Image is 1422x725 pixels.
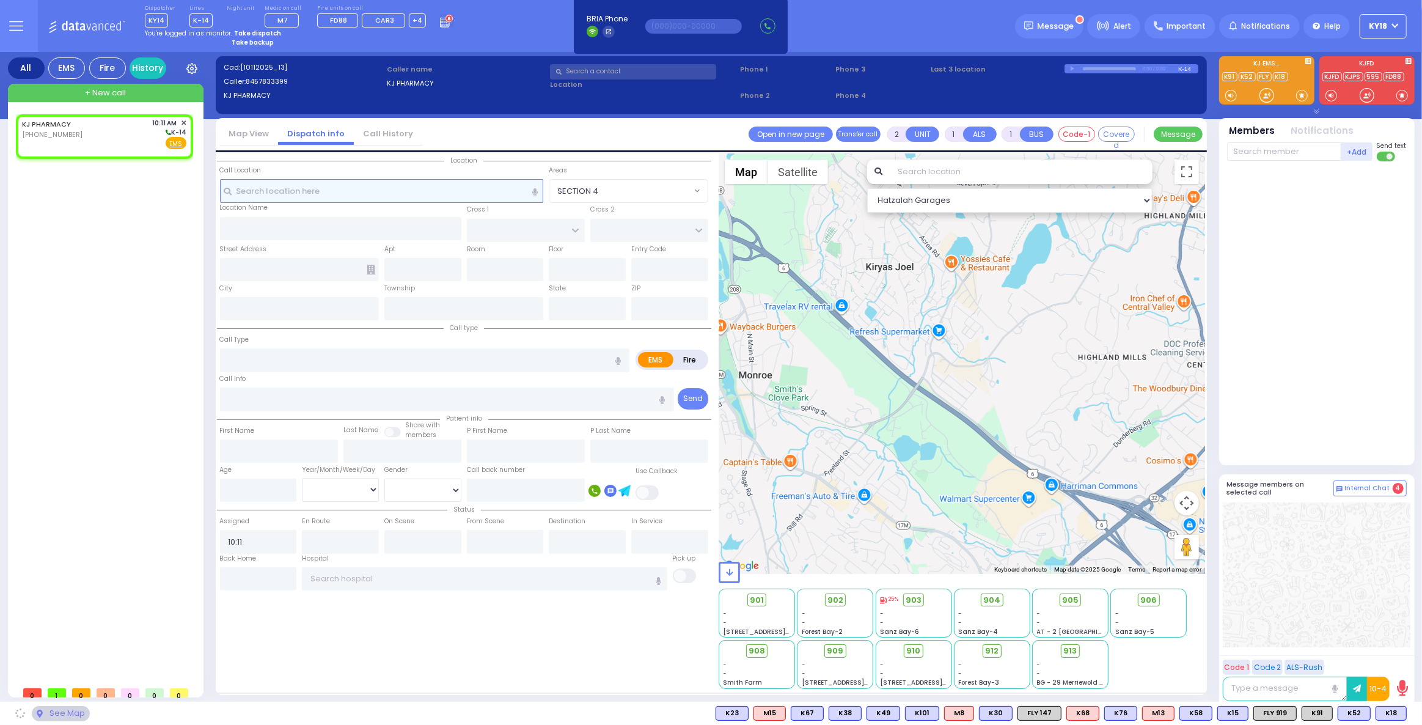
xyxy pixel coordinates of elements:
button: Message [1154,127,1203,142]
span: - [724,609,727,618]
div: BLS [791,706,824,721]
a: Dispatch info [278,128,354,139]
span: Sanz Bay-4 [958,627,998,636]
button: 10-4 [1367,677,1390,701]
div: K52 [1338,706,1371,721]
span: - [1115,618,1119,627]
span: AT - 2 [GEOGRAPHIC_DATA] [1037,627,1127,636]
span: 0 [72,688,90,697]
img: message.svg [1024,21,1033,31]
span: Forest Bay-2 [802,627,843,636]
a: FLY [1257,72,1272,81]
label: Call Type [220,335,249,345]
span: Call type [444,323,484,333]
input: Search member [1227,142,1341,161]
span: - [802,609,805,618]
span: [STREET_ADDRESS][PERSON_NAME] [802,678,917,687]
span: +4 [412,15,422,25]
button: Code 1 [1223,660,1250,675]
span: - [724,660,727,669]
span: 904 [983,594,1000,606]
label: KJ PHARMACY [224,90,383,101]
span: - [802,660,805,669]
label: Caller: [224,76,383,87]
h5: Message members on selected call [1227,480,1333,496]
label: KJ EMS... [1219,61,1314,69]
input: Search a contact [550,64,716,79]
label: Last Name [343,425,378,435]
label: From Scene [467,517,504,526]
span: - [724,669,727,678]
label: P Last Name [590,426,631,436]
span: Smith Farm [724,678,763,687]
a: Open this area in Google Maps (opens a new window) [722,558,762,574]
span: Forest Bay-3 [958,678,999,687]
div: BLS [1179,706,1212,721]
button: Internal Chat 4 [1333,480,1407,496]
label: Pick up [673,554,696,564]
span: - [1037,609,1041,618]
label: Call back number [467,465,525,475]
span: 4 [1393,483,1404,494]
span: You're logged in as monitor. [145,29,232,38]
a: History [130,57,166,79]
span: 903 [906,594,922,606]
span: 1 [48,688,66,697]
span: Status [447,505,481,514]
span: FD88 [330,15,347,25]
label: Fire units on call [317,5,427,12]
img: Logo [48,18,130,34]
span: K-14 [164,128,186,137]
label: Township [384,284,415,293]
div: K38 [829,706,862,721]
div: K23 [716,706,749,721]
span: 8457833399 [246,76,288,86]
a: 595 [1365,72,1382,81]
span: [STREET_ADDRESS][PERSON_NAME] [880,678,995,687]
div: K101 [905,706,939,721]
img: comment-alt.png [1336,486,1343,492]
a: KJFD [1322,72,1342,81]
span: Other building occupants [367,265,375,274]
span: BRIA Phone [587,13,628,24]
button: Show satellite imagery [768,160,828,184]
div: K67 [791,706,824,721]
label: Location Name [220,203,268,213]
div: BLS [1217,706,1248,721]
span: - [880,669,884,678]
span: - [880,609,884,618]
span: 902 [827,594,843,606]
input: Search location here [220,179,544,202]
span: 906 [1140,594,1157,606]
span: SECTION 4 [557,185,598,197]
span: 0 [97,688,115,697]
span: 910 [907,645,921,657]
span: - [958,618,962,627]
div: ALS [1066,706,1099,721]
div: Year/Month/Week/Day [302,465,379,475]
span: Phone 2 [740,90,831,101]
strong: Take dispatch [234,29,281,38]
label: Cad: [224,62,383,73]
a: Open in new page [749,127,833,142]
span: Sanz Bay-6 [880,627,919,636]
button: Code-1 [1058,127,1095,142]
label: Dispatcher [145,5,175,12]
span: Send text [1377,141,1407,150]
span: - [1115,609,1119,618]
span: SECTION 4 [549,179,708,202]
div: FLY 147 [1017,706,1061,721]
button: Covered [1098,127,1135,142]
div: K49 [867,706,900,721]
span: Alert [1113,21,1131,32]
label: Destination [549,517,585,526]
label: Room [467,245,485,254]
span: Important [1167,21,1206,32]
span: M7 [277,15,288,25]
input: Search location [890,160,1153,184]
span: ✕ [181,118,186,128]
a: KJPS [1343,72,1363,81]
button: +Add [1341,142,1373,161]
div: BLS [979,706,1013,721]
span: 0 [23,688,42,697]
